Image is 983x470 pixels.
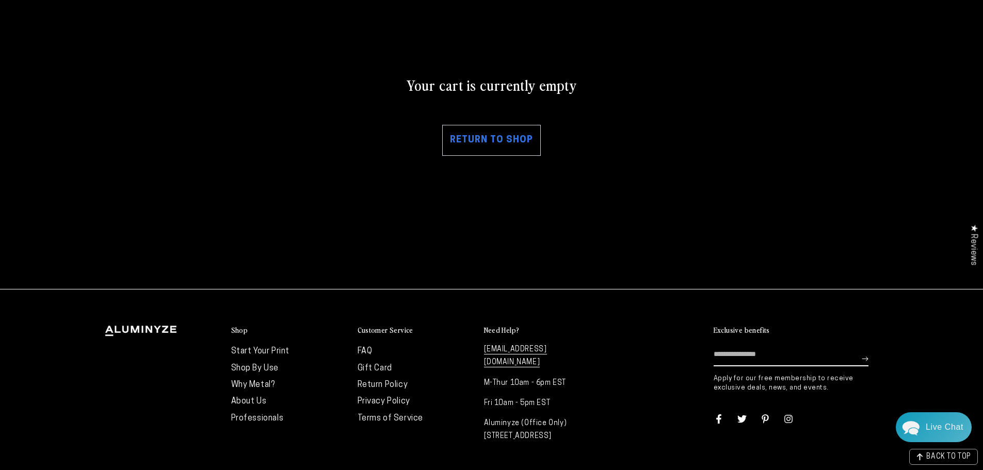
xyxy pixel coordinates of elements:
p: Okay perfect let's see your order. Just consider that it will take a few days longer than what wa... [41,66,198,95]
p: Apply for our free membership to receive exclusive deals, news, and events. [714,374,879,393]
summary: Customer Service [358,326,474,335]
div: Contact Us Directly [926,412,963,442]
summary: Shop [231,326,347,335]
h2: Need Help? [484,326,520,335]
a: Gift Card [358,364,392,372]
p: M-Thur 10am - 6pm EST [484,377,600,390]
span: Appreciate [141,106,172,114]
a: Return to shop [442,125,541,156]
p: Like we discussed [41,131,100,141]
h2: Exclusive benefits [714,326,770,335]
summary: Need Help? [484,326,600,335]
h2: Customer Service [358,326,413,335]
div: [DATE] 3:13 PM · Viewed [5,206,213,215]
a: [EMAIL_ADDRESS][DOMAIN_NAME] [484,346,547,367]
div: Chat widget toggle [896,412,972,442]
a: Privacy Policy [358,397,410,406]
p: Aluminyze (Office Only) [STREET_ADDRESS] [484,417,600,443]
button: Subscribe [862,343,868,374]
a: Appreciate [140,151,172,158]
a: About Us [231,397,267,406]
a: Return Policy [358,381,408,389]
a: We run onRe:amaze [79,277,140,282]
div: [PERSON_NAME] · [DATE] 3:21 PM · [31,251,213,260]
h2: Shop [231,326,248,335]
span: BACK TO TOP [926,453,971,461]
a: Appreciate [140,252,172,259]
button: Reply [191,314,212,329]
p: Ok, we just need it by the 22nd (preferably a couple days before) [21,176,203,196]
a: Why Metal? [231,381,275,389]
div: We usually reply in a few hours. [15,42,204,51]
p: Yes that will be the plan [41,231,117,241]
img: d43a2b16f90f7195f4c1ce3167853375 [6,139,25,159]
a: Start Your Print [231,347,290,355]
img: d43a2b16f90f7195f4c1ce3167853375 [6,240,25,260]
div: [PERSON_NAME] · [DATE] 3:12 PM · [31,151,213,159]
div: Click to enter your contact details to receive replies via email [5,291,214,309]
a: Appreciate [140,106,172,114]
summary: Exclusive benefits [714,326,879,335]
span: Re:amaze [110,274,139,282]
div: [PERSON_NAME] · [DATE] 3:12 PM · [31,106,213,115]
span: Appreciate [141,151,172,158]
a: Professionals [231,414,284,423]
a: Shop By Use [231,364,279,372]
a: FAQ [358,347,373,355]
div: Click to open Judge.me floating reviews tab [963,216,983,273]
img: d43a2b16f90f7195f4c1ce3167853375 [6,94,25,114]
h2: Your cart is currently empty [105,75,879,94]
a: Back [8,8,26,35]
span: Appreciate [141,252,172,259]
p: Fri 10am - 5pm EST [484,397,600,410]
a: Terms of Service [358,414,424,423]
